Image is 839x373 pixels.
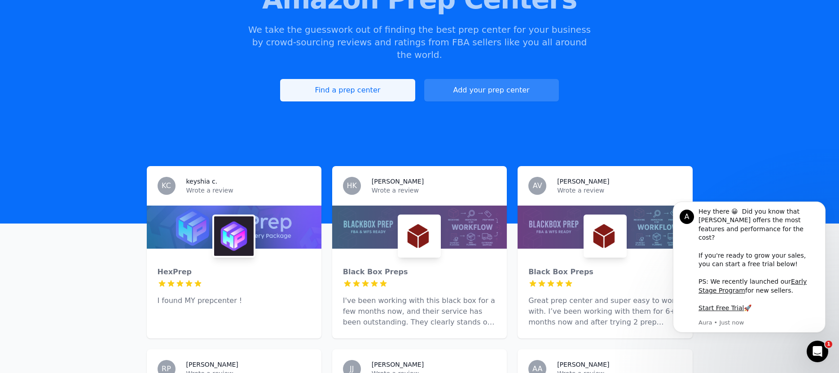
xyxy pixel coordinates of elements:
span: RP [162,365,171,373]
span: 1 [825,341,832,348]
span: KC [162,182,171,189]
h3: [PERSON_NAME] [372,177,424,186]
a: KCkeyshia c.Wrote a reviewHexPrepHexPrepI found MY prepcenter ! [147,166,321,338]
h3: [PERSON_NAME] [557,177,609,186]
div: Black Box Preps [343,267,496,277]
a: HK[PERSON_NAME]Wrote a reviewBlack Box PrepsBlack Box PrepsI've been working with this black box ... [332,166,507,338]
h3: [PERSON_NAME] [186,360,238,369]
p: Wrote a review [557,186,681,195]
p: I've been working with this black box for a few months now, and their service has been outstandin... [343,295,496,328]
span: HK [347,182,357,189]
a: AV[PERSON_NAME]Wrote a reviewBlack Box PrepsBlack Box PrepsGreat prep center and super easy to wo... [518,166,692,338]
iframe: Intercom notifications message [659,199,839,367]
span: AV [533,182,542,189]
span: AA [532,365,542,373]
img: Black Box Preps [585,216,625,256]
iframe: Intercom live chat [807,341,828,362]
p: Wrote a review [372,186,496,195]
p: Wrote a review [186,186,311,195]
div: HexPrep [158,267,311,277]
a: Add your prep center [424,79,559,101]
p: I found MY prepcenter ! [158,295,311,306]
p: We take the guesswork out of finding the best prep center for your business by crowd-sourcing rev... [247,23,592,61]
div: Black Box Preps [528,267,681,277]
p: Great prep center and super easy to work with. I’ve been working with them for 6+ months now and ... [528,295,681,328]
img: HexPrep [214,216,254,256]
h3: [PERSON_NAME] [372,360,424,369]
h3: [PERSON_NAME] [557,360,609,369]
h3: keyshia c. [186,177,218,186]
img: Black Box Preps [400,216,439,256]
a: Find a prep center [280,79,415,101]
span: JJ [350,365,354,373]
